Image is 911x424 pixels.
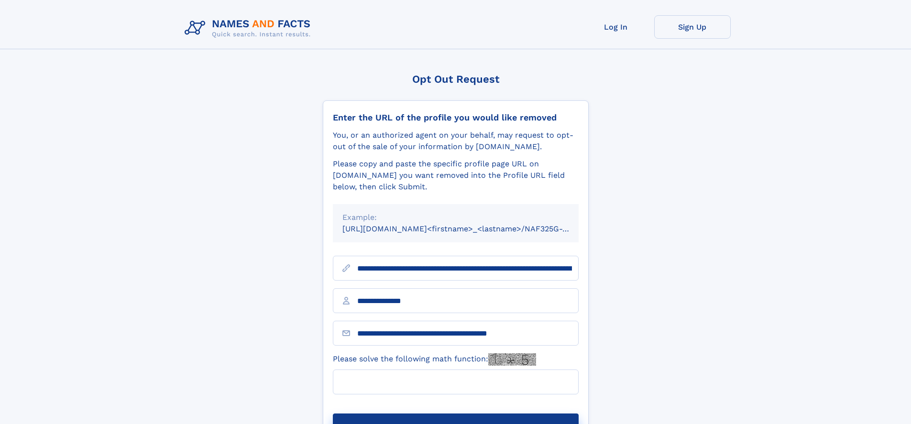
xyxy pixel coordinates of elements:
[342,212,569,223] div: Example:
[578,15,654,39] a: Log In
[181,15,318,41] img: Logo Names and Facts
[333,112,579,123] div: Enter the URL of the profile you would like removed
[333,130,579,152] div: You, or an authorized agent on your behalf, may request to opt-out of the sale of your informatio...
[333,158,579,193] div: Please copy and paste the specific profile page URL on [DOMAIN_NAME] you want removed into the Pr...
[342,224,597,233] small: [URL][DOMAIN_NAME]<firstname>_<lastname>/NAF325G-xxxxxxxx
[654,15,731,39] a: Sign Up
[333,353,536,366] label: Please solve the following math function:
[323,73,589,85] div: Opt Out Request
